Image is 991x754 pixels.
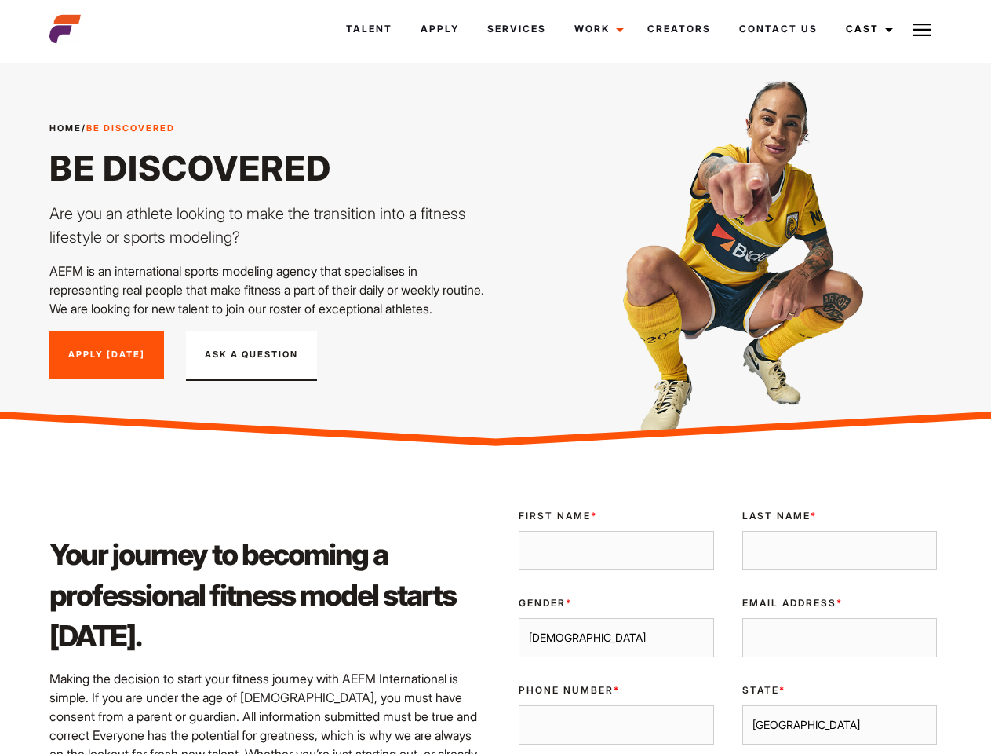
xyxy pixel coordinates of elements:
span: / [49,122,175,135]
label: State [742,683,937,697]
a: Apply [DATE] [49,331,164,379]
label: Gender [519,596,713,610]
a: Contact Us [725,8,832,50]
a: Apply [406,8,473,50]
p: Are you an athlete looking to make the transition into a fitness lifestyle or sports modeling? [49,202,486,249]
a: Creators [633,8,725,50]
a: Home [49,123,82,134]
label: Last Name [742,509,937,523]
a: Work [560,8,633,50]
label: First Name [519,509,713,523]
a: Talent [332,8,406,50]
label: Email Address [742,596,937,610]
h2: Your journey to becoming a professional fitness model starts [DATE]. [49,534,486,657]
h1: Be Discovered [49,147,486,189]
a: Services [473,8,560,50]
strong: Be Discovered [86,123,175,134]
p: AEFM is an international sports modeling agency that specialises in representing real people that... [49,262,486,318]
button: Ask A Question [186,331,317,381]
img: cropped-aefm-brand-fav-22-square.png [49,13,81,45]
a: Cast [832,8,902,50]
img: Burger icon [913,20,931,39]
label: Phone Number [519,683,713,697]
